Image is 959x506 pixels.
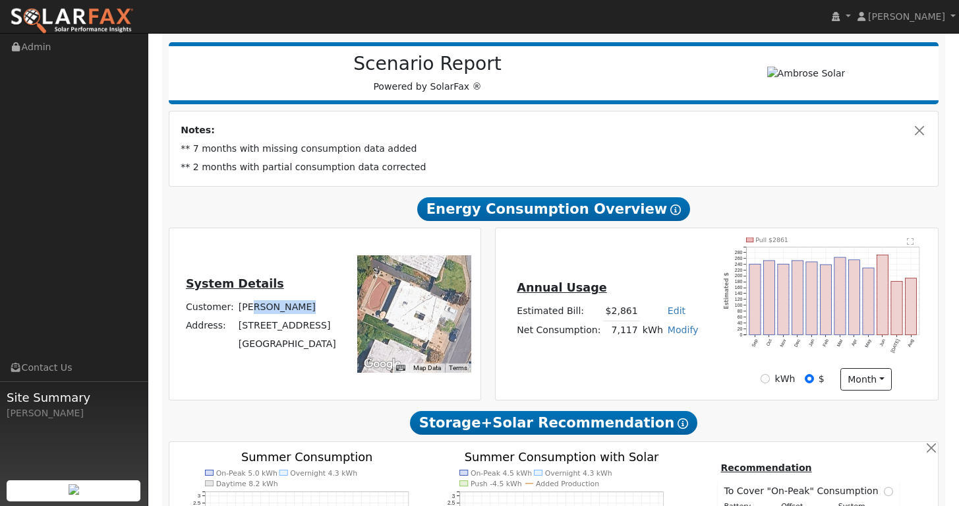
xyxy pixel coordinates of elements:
[735,255,743,260] text: 260
[906,278,917,334] rect: onclick=""
[413,364,441,373] button: Map Data
[670,205,681,215] i: Show Help
[836,338,844,347] text: Mar
[821,265,832,334] rect: onclick=""
[449,364,467,371] a: Terms (opens in new tab)
[361,356,404,373] a: Open this area in Google Maps (opens a new window)
[452,493,455,499] text: 3
[7,389,141,406] span: Site Summary
[179,140,929,158] td: ** 7 months with missing consumption data added
[735,303,743,307] text: 100
[183,316,236,334] td: Address:
[879,338,886,346] text: Jun
[740,332,743,336] text: 0
[181,125,215,135] strong: Notes:
[780,338,788,348] text: Nov
[471,468,532,477] text: On-Peak 4.5 kWh
[806,262,817,334] rect: onclick=""
[868,11,945,22] span: [PERSON_NAME]
[822,338,829,347] text: Feb
[794,338,801,348] text: Dec
[640,321,665,340] td: kWh
[186,277,284,290] u: System Details
[735,261,743,266] text: 240
[851,338,859,347] text: Apr
[536,480,599,488] text: Added Production
[10,7,134,35] img: SolarFax
[735,285,743,290] text: 160
[465,449,659,463] text: Summer Consumption with Solar
[834,257,846,334] rect: onclick=""
[545,468,612,477] text: Overnight 4.3 kWh
[735,291,743,296] text: 140
[183,298,236,316] td: Customer:
[182,53,673,75] h2: Scenario Report
[448,500,455,506] text: 2.5
[907,338,915,348] text: Aug
[766,338,773,346] text: Oct
[69,484,79,495] img: retrieve
[668,305,685,316] a: Edit
[751,338,760,348] text: Sep
[396,364,405,373] button: Keyboard shortcuts
[890,338,901,353] text: [DATE]
[241,449,373,463] text: Summer Consumption
[290,468,357,477] text: Overnight 4.3 kWh
[764,261,775,334] rect: onclick=""
[724,484,883,498] span: To Cover "On-Peak" Consumption
[515,321,603,340] td: Net Consumption:
[738,326,743,331] text: 20
[515,302,603,321] td: Estimated Bill:
[735,279,743,284] text: 180
[216,480,277,488] text: Daytime 8.2 kWh
[236,316,338,334] td: [STREET_ADDRESS]
[849,259,860,334] rect: onclick=""
[603,302,640,321] td: $2,861
[735,297,743,301] text: 120
[863,268,874,334] rect: onclick=""
[197,493,200,499] text: 3
[668,325,699,335] a: Modify
[767,67,846,80] img: Ambrose Solar
[738,309,743,313] text: 80
[749,264,761,334] rect: onclick=""
[723,272,730,309] text: Estimated $
[193,500,201,506] text: 2.5
[891,281,902,334] rect: onclick=""
[756,236,789,243] text: Pull $2861
[778,264,789,334] rect: onclick=""
[179,158,929,177] td: ** 2 months with partial consumption data corrected
[805,374,814,383] input: $
[720,462,811,473] u: Recommendation
[236,334,338,353] td: [GEOGRAPHIC_DATA]
[775,372,796,386] label: kWh
[361,356,404,373] img: Google
[236,298,338,316] td: [PERSON_NAME]
[603,321,640,340] td: 7,117
[819,372,825,386] label: $
[517,281,606,294] u: Annual Usage
[735,249,743,254] text: 280
[864,338,873,348] text: May
[471,480,522,488] text: Push -4.5 kWh
[761,374,770,383] input: kWh
[738,320,743,325] text: 40
[678,418,688,429] i: Show Help
[908,237,914,245] text: 
[913,123,927,137] button: Close
[7,406,141,420] div: [PERSON_NAME]
[417,197,690,221] span: Energy Consumption Overview
[792,261,803,334] rect: onclick=""
[735,267,743,272] text: 220
[808,338,815,346] text: Jan
[840,368,892,391] button: month
[735,273,743,278] text: 200
[738,314,743,319] text: 60
[216,468,277,477] text: On-Peak 5.0 kWh
[877,255,888,334] rect: onclick=""
[175,53,680,94] div: Powered by SolarFax ®
[410,411,697,435] span: Storage+Solar Recommendation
